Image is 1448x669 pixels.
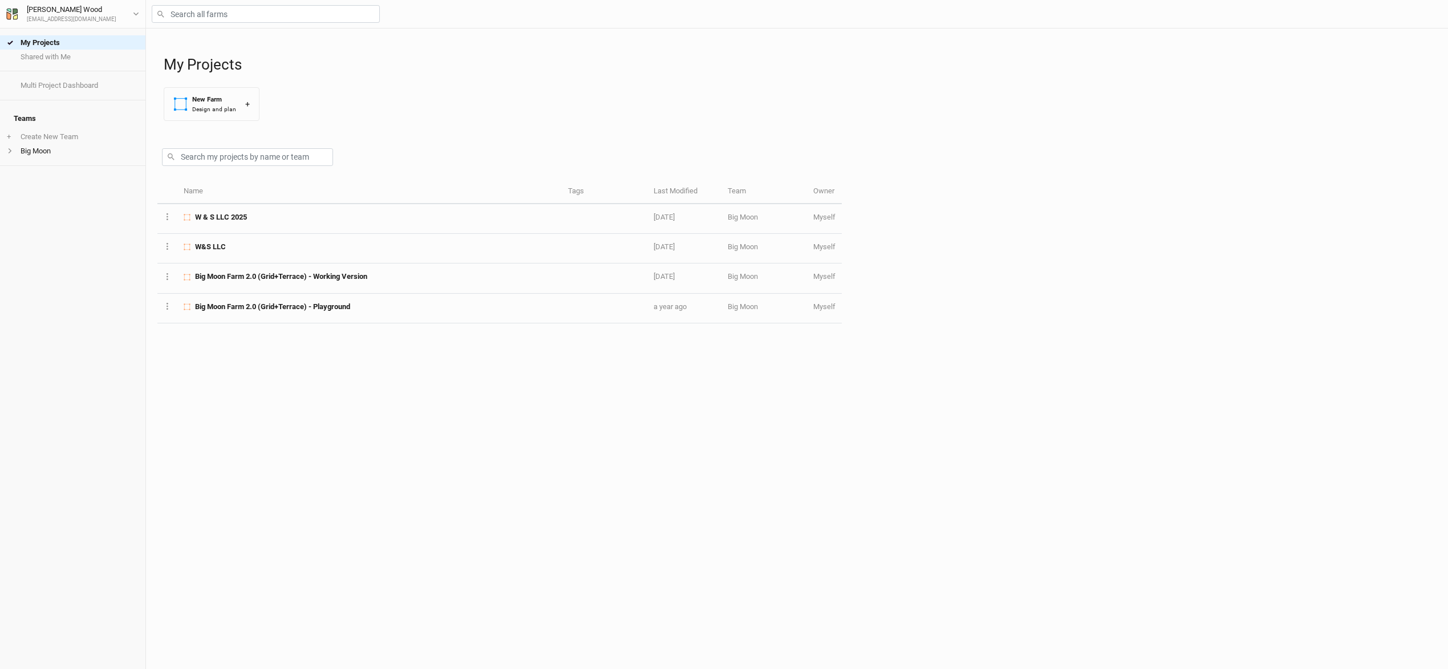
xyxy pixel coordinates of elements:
span: Big Moon Farm 2.0 (Grid+Terrace) - Working Version [195,271,367,282]
span: daw2103@gmail.com [813,213,835,221]
button: New FarmDesign and plan+ [164,87,259,121]
input: Search my projects by name or team [162,148,333,166]
th: Team [721,180,807,204]
div: + [245,98,250,110]
h4: Teams [7,107,139,130]
span: Oct 4, 2024 12:31 PM [654,302,687,311]
span: daw2103@gmail.com [813,272,835,281]
span: daw2103@gmail.com [813,302,835,311]
div: New Farm [192,95,236,104]
td: Big Moon [721,294,807,323]
th: Tags [562,180,647,204]
span: Big Moon Farm 2.0 (Grid+Terrace) - Playground [195,302,350,312]
div: [EMAIL_ADDRESS][DOMAIN_NAME] [27,15,116,24]
span: Mar 2, 2025 9:20 AM [654,242,675,251]
h1: My Projects [164,56,1437,74]
span: W & S LLC 2025 [195,212,247,222]
span: + [7,132,11,141]
span: W&S LLC [195,242,226,252]
div: [PERSON_NAME] Wood [27,4,116,15]
td: Big Moon [721,204,807,234]
span: Nov 1, 2024 11:37 AM [654,272,675,281]
td: Big Moon [721,234,807,263]
th: Last Modified [647,180,721,204]
button: [PERSON_NAME] Wood[EMAIL_ADDRESS][DOMAIN_NAME] [6,3,140,24]
input: Search all farms [152,5,380,23]
td: Big Moon [721,263,807,293]
span: Jun 2, 2025 12:30 PM [654,213,675,221]
th: Owner [807,180,842,204]
span: daw2103@gmail.com [813,242,835,251]
th: Name [177,180,562,204]
div: Design and plan [192,105,236,113]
